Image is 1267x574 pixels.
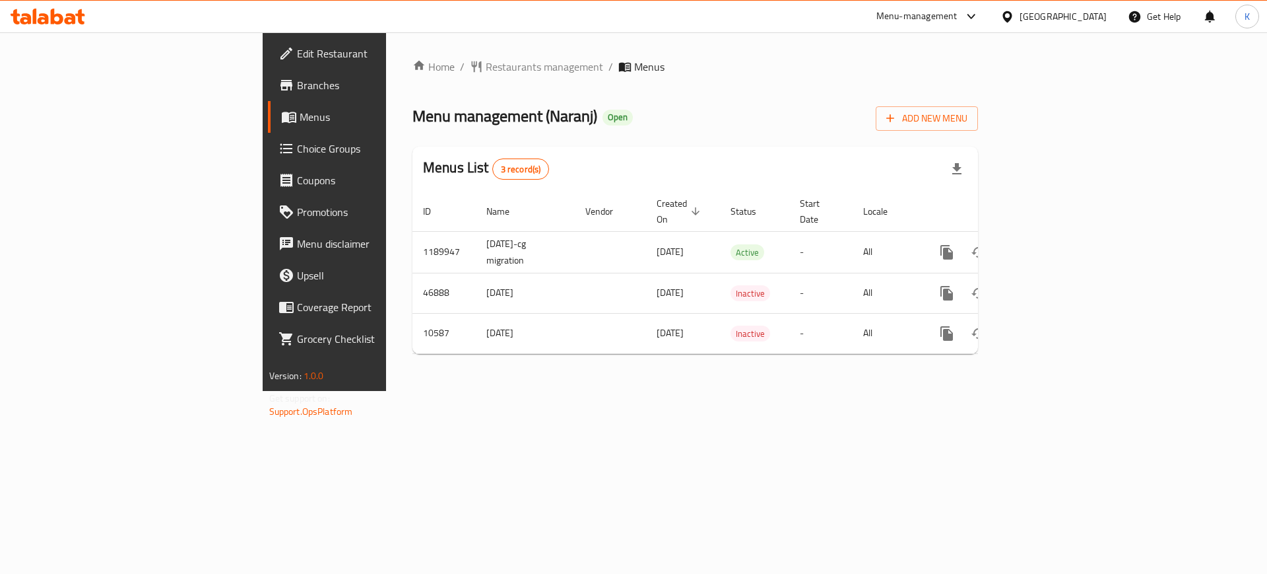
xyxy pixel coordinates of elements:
[853,231,921,273] td: All
[657,243,684,260] span: [DATE]
[269,390,330,407] span: Get support on:
[304,367,324,384] span: 1.0.0
[921,192,1068,232] th: Actions
[657,324,684,341] span: [DATE]
[853,273,921,313] td: All
[268,291,474,323] a: Coverage Report
[486,59,603,75] span: Restaurants management
[731,244,764,260] div: Active
[1020,9,1107,24] div: [GEOGRAPHIC_DATA]
[476,231,575,273] td: [DATE]-cg migration
[486,203,527,219] span: Name
[789,313,853,353] td: -
[412,192,1068,354] table: enhanced table
[268,69,474,101] a: Branches
[876,106,978,131] button: Add New Menu
[941,153,973,185] div: Export file
[931,277,963,309] button: more
[602,112,633,123] span: Open
[269,367,302,384] span: Version:
[931,236,963,268] button: more
[1245,9,1250,24] span: K
[731,245,764,260] span: Active
[963,236,994,268] button: Change Status
[268,323,474,355] a: Grocery Checklist
[886,110,967,127] span: Add New Menu
[876,9,958,24] div: Menu-management
[634,59,665,75] span: Menus
[297,172,464,188] span: Coupons
[963,277,994,309] button: Change Status
[297,299,464,315] span: Coverage Report
[731,326,770,341] div: Inactive
[492,159,550,180] div: Total records count
[268,38,474,69] a: Edit Restaurant
[789,273,853,313] td: -
[800,196,837,227] span: Start Date
[268,101,474,133] a: Menus
[268,260,474,291] a: Upsell
[268,164,474,196] a: Coupons
[297,46,464,61] span: Edit Restaurant
[731,203,773,219] span: Status
[297,331,464,347] span: Grocery Checklist
[412,101,597,131] span: Menu management ( Naranj )
[931,318,963,349] button: more
[963,318,994,349] button: Change Status
[657,284,684,301] span: [DATE]
[476,273,575,313] td: [DATE]
[602,110,633,126] div: Open
[731,285,770,301] div: Inactive
[493,163,549,176] span: 3 record(s)
[297,204,464,220] span: Promotions
[657,196,704,227] span: Created On
[731,286,770,301] span: Inactive
[423,158,549,180] h2: Menus List
[789,231,853,273] td: -
[268,133,474,164] a: Choice Groups
[423,203,448,219] span: ID
[863,203,905,219] span: Locale
[585,203,630,219] span: Vendor
[412,59,978,75] nav: breadcrumb
[297,141,464,157] span: Choice Groups
[476,313,575,353] td: [DATE]
[268,228,474,260] a: Menu disclaimer
[269,403,353,420] a: Support.OpsPlatform
[470,59,603,75] a: Restaurants management
[268,196,474,228] a: Promotions
[297,236,464,252] span: Menu disclaimer
[297,77,464,93] span: Branches
[853,313,921,353] td: All
[731,326,770,341] span: Inactive
[608,59,613,75] li: /
[297,268,464,283] span: Upsell
[300,109,464,125] span: Menus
